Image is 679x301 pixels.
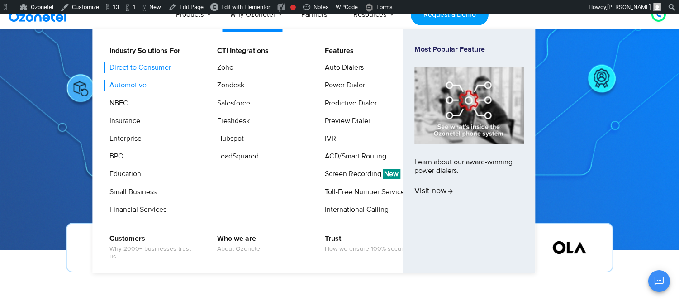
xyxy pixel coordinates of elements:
[319,98,379,109] a: Predictive Dialer
[319,204,390,215] a: International Calling
[109,245,199,261] span: Why 2000+ businesses trust us
[104,186,158,198] a: Small Business
[211,133,245,144] a: Hubspot
[104,98,129,109] a: NBFC
[319,115,372,127] a: Preview Dialer
[319,233,412,254] a: TrustHow we ensure 100% security
[211,62,235,73] a: Zoho
[415,186,453,196] span: Visit now
[104,133,143,144] a: Enterprise
[325,245,410,253] span: How we ensure 100% security
[211,80,246,91] a: Zendesk
[319,168,383,180] a: Screen Recording
[211,233,263,254] a: Who we areAbout Ozonetel
[211,151,260,162] a: LeadSquared
[290,5,296,10] div: Focus keyphrase not set
[104,204,168,215] a: Financial Services
[217,245,261,253] span: About Ozonetel
[104,115,142,127] a: Insurance
[319,151,388,162] a: ACD/Smart Routing
[104,233,200,262] a: CustomersWhy 2000+ businesses trust us
[319,62,366,73] a: Auto Dialers
[211,45,270,57] a: CTI Integrations
[104,62,172,73] a: Direct to Consumer
[104,80,148,91] a: Automotive
[415,67,524,144] img: phone-system-min.jpg
[104,151,125,162] a: BPO
[319,186,410,198] a: Toll-Free Number Services
[411,4,488,25] a: Request a Demo
[319,80,367,91] a: Power Dialer
[104,168,142,180] a: Education
[648,270,670,292] button: Open chat
[221,4,270,10] span: Edit with Elementor
[91,237,128,258] img: Brand Name : Brand Short Description Type Here.
[319,133,338,144] a: IVR
[551,237,588,258] img: Brand Name : Brand Short Description Type Here.
[319,45,356,57] a: Features
[415,45,524,258] a: Most Popular FeatureLearn about our award-winning power dialers.Visit now
[71,196,609,214] h2: Trusted by High-growth D2C Brands
[607,4,651,10] span: [PERSON_NAME]
[104,45,182,57] a: Industry Solutions For
[211,98,252,109] a: Salesforce
[211,115,251,127] a: Freshdesk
